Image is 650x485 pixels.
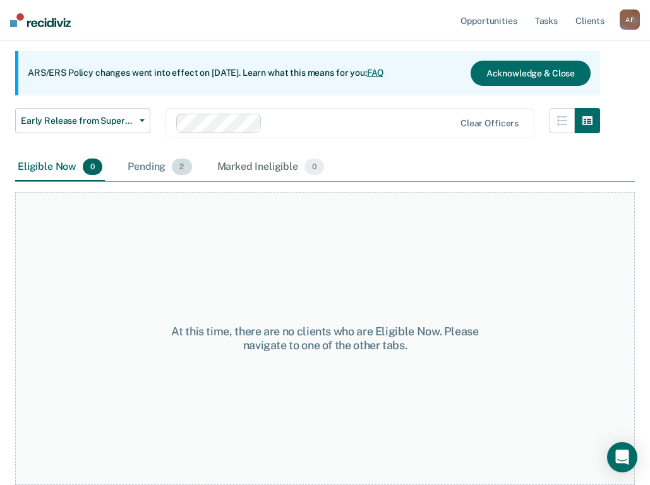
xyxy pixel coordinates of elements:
div: Clear officers [460,118,519,129]
button: Acknowledge & Close [471,61,591,86]
a: here [56,29,76,41]
div: Pending2 [125,153,194,181]
div: Open Intercom Messenger [607,442,637,472]
div: Marked Ineligible0 [215,153,327,181]
span: 0 [304,159,324,175]
span: Early Release from Supervision [21,116,135,126]
div: A F [620,9,640,30]
img: Recidiviz [10,13,71,27]
span: 2 [172,159,191,175]
div: Eligible Now0 [15,153,105,181]
button: AF [620,9,640,30]
div: At this time, there are no clients who are Eligible Now. Please navigate to one of the other tabs. [171,325,480,352]
span: 0 [83,159,102,175]
button: Early Release from Supervision [15,108,150,133]
a: FAQ [367,68,385,78]
p: ARS/ERS Policy changes went into effect on [DATE]. Learn what this means for you: [28,67,384,80]
p: Supervision clients may be eligible for Early Release from Supervision if they meet certain crite... [15,17,591,41]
